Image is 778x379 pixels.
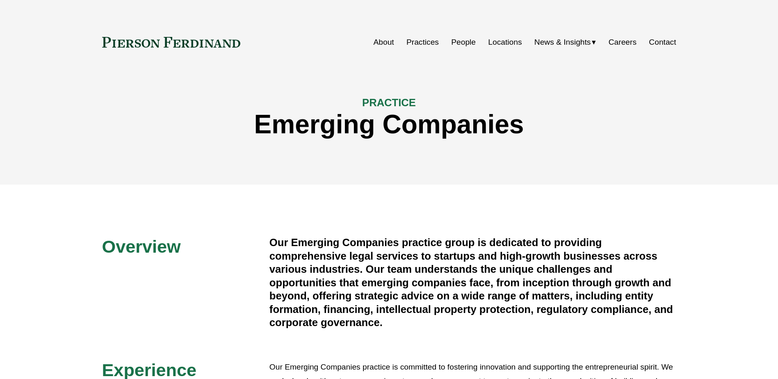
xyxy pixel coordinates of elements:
[406,34,439,50] a: Practices
[488,34,522,50] a: Locations
[609,34,637,50] a: Careers
[362,97,416,108] span: PRACTICE
[269,236,676,329] h4: Our Emerging Companies practice group is dedicated to providing comprehensive legal services to s...
[374,34,394,50] a: About
[534,34,596,50] a: folder dropdown
[649,34,676,50] a: Contact
[102,237,181,256] span: Overview
[534,35,591,50] span: News & Insights
[102,110,676,139] h1: Emerging Companies
[451,34,476,50] a: People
